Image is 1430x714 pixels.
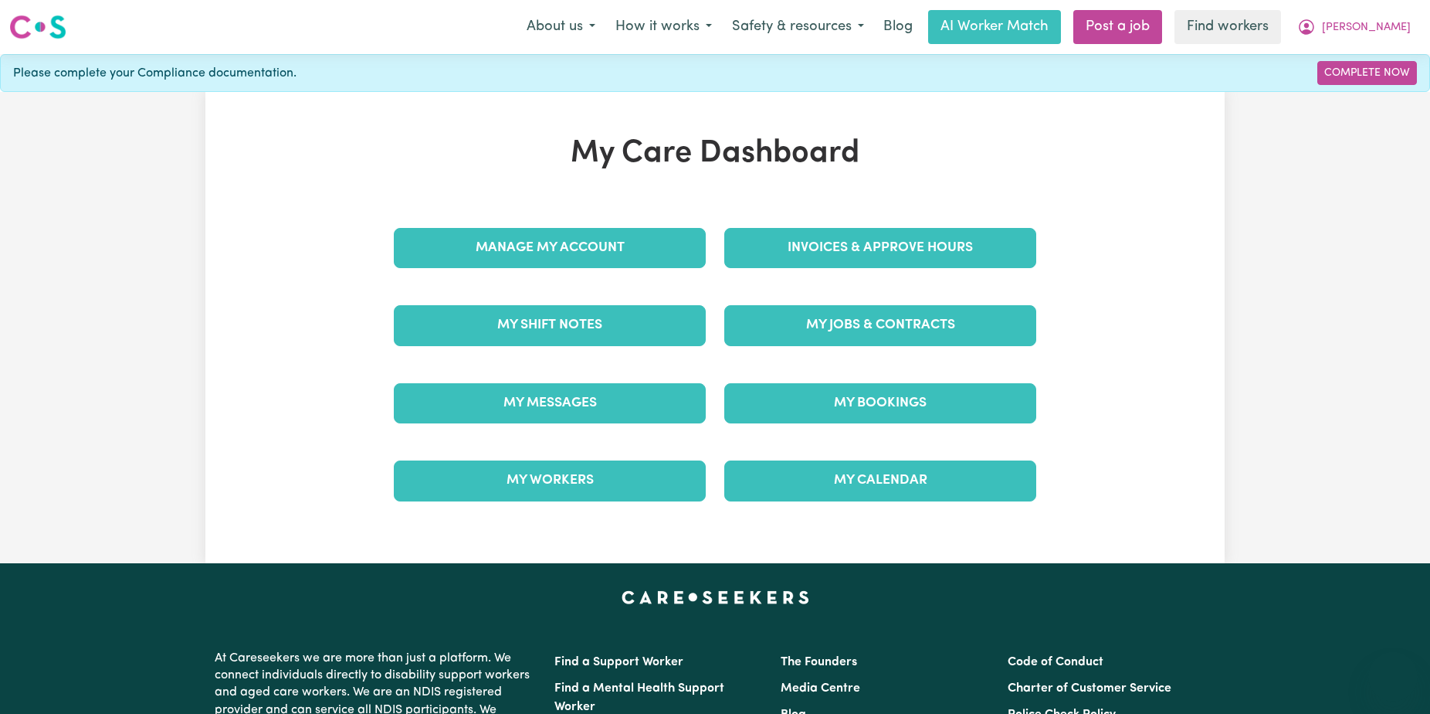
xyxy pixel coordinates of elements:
[517,11,605,43] button: About us
[622,591,809,603] a: Careseekers home page
[1322,19,1411,36] span: [PERSON_NAME]
[1174,10,1281,44] a: Find workers
[554,682,724,713] a: Find a Mental Health Support Worker
[724,461,1036,501] a: My Calendar
[554,656,683,668] a: Find a Support Worker
[874,10,922,44] a: Blog
[1008,656,1103,668] a: Code of Conduct
[724,305,1036,345] a: My Jobs & Contracts
[9,13,66,41] img: Careseekers logo
[1368,652,1418,702] iframe: Button to launch messaging window
[781,682,860,695] a: Media Centre
[394,305,706,345] a: My Shift Notes
[9,9,66,45] a: Careseekers logo
[1073,10,1162,44] a: Post a job
[722,11,874,43] button: Safety & resources
[724,228,1036,268] a: Invoices & Approve Hours
[394,383,706,423] a: My Messages
[605,11,722,43] button: How it works
[724,383,1036,423] a: My Bookings
[1287,11,1421,43] button: My Account
[781,656,857,668] a: The Founders
[1008,682,1171,695] a: Charter of Customer Service
[1317,61,1417,85] a: Complete Now
[394,461,706,501] a: My Workers
[928,10,1061,44] a: AI Worker Match
[13,64,297,83] span: Please complete your Compliance documentation.
[385,135,1045,172] h1: My Care Dashboard
[394,228,706,268] a: Manage My Account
